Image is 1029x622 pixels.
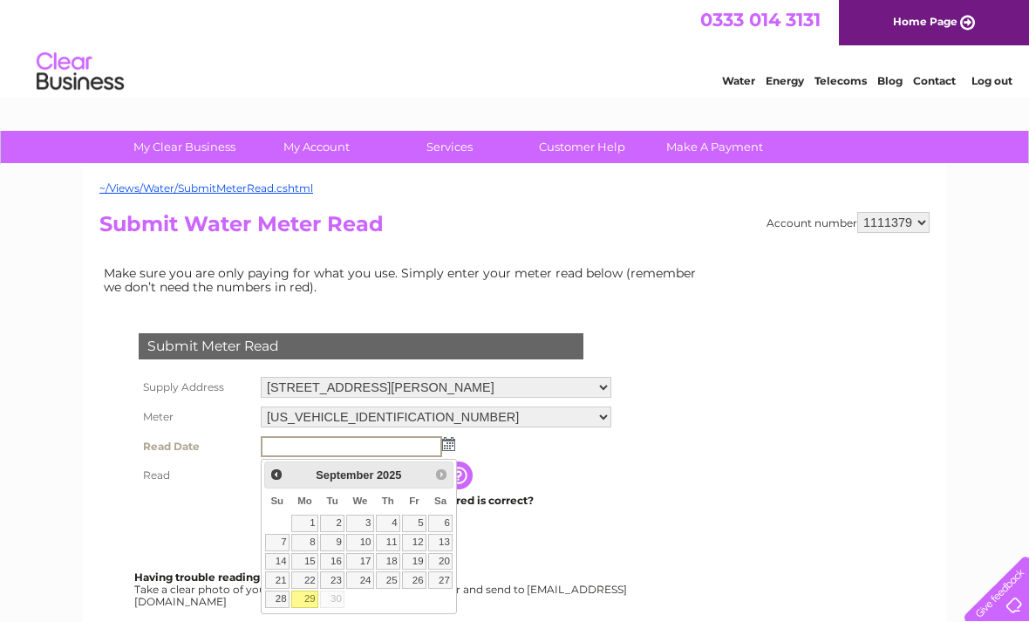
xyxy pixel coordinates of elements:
a: 20 [428,553,453,571]
a: 26 [402,571,426,589]
a: ~/Views/Water/SubmitMeterRead.cshtml [99,181,313,195]
a: Blog [877,74,903,87]
a: 11 [376,534,400,551]
td: Are you sure the read you have entered is correct? [256,489,616,512]
a: Energy [766,74,804,87]
img: ... [442,437,455,451]
span: Tuesday [326,496,337,506]
a: 5 [402,515,426,532]
a: 2 [320,515,344,532]
a: 25 [376,571,400,589]
td: Make sure you are only paying for what you use. Simply enter your meter read below (remember we d... [99,262,710,298]
span: Monday [297,496,312,506]
span: Friday [409,496,419,506]
a: 10 [346,534,374,551]
a: 0333 014 3131 [700,9,821,31]
a: Log out [971,74,1012,87]
a: Services [378,131,521,163]
a: 3 [346,515,374,532]
a: Customer Help [510,131,654,163]
a: 24 [346,571,374,589]
a: 9 [320,534,344,551]
a: 18 [376,553,400,571]
a: 19 [402,553,426,571]
th: Meter [134,402,256,432]
div: Take a clear photo of your readings, tell us which supply it's for and send to [EMAIL_ADDRESS][DO... [134,571,630,607]
div: Account number [767,212,930,233]
th: Read Date [134,432,256,461]
span: Thursday [382,496,394,506]
a: 8 [291,534,318,551]
input: Information [445,461,476,489]
span: Sunday [270,496,283,506]
a: 29 [291,591,318,608]
a: 1 [291,515,318,532]
a: Contact [913,74,956,87]
a: 4 [376,515,400,532]
span: Wednesday [352,496,367,506]
span: Prev [269,468,283,482]
a: Prev [267,464,287,484]
a: 16 [320,553,344,571]
a: 22 [291,571,318,589]
a: Water [722,74,755,87]
span: September [316,468,373,482]
a: 27 [428,571,453,589]
a: 6 [428,515,453,532]
a: Telecoms [814,74,867,87]
a: 15 [291,553,318,571]
span: Saturday [434,496,446,506]
a: 14 [265,553,290,571]
a: 13 [428,534,453,551]
a: My Clear Business [112,131,256,163]
span: 2025 [377,468,401,482]
div: Submit Meter Read [139,333,583,359]
th: Read [134,461,256,489]
div: Clear Business is a trading name of Verastar Limited (registered in [GEOGRAPHIC_DATA] No. 3667643... [104,10,928,85]
a: 17 [346,553,374,571]
a: Make A Payment [643,131,787,163]
img: logo.png [36,45,125,99]
h2: Submit Water Meter Read [99,212,930,245]
a: 21 [265,571,290,589]
a: 7 [265,534,290,551]
a: 23 [320,571,344,589]
a: My Account [245,131,389,163]
b: Having trouble reading your meter? [134,571,330,584]
th: Supply Address [134,373,256,402]
a: 12 [402,534,426,551]
a: 28 [265,591,290,608]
